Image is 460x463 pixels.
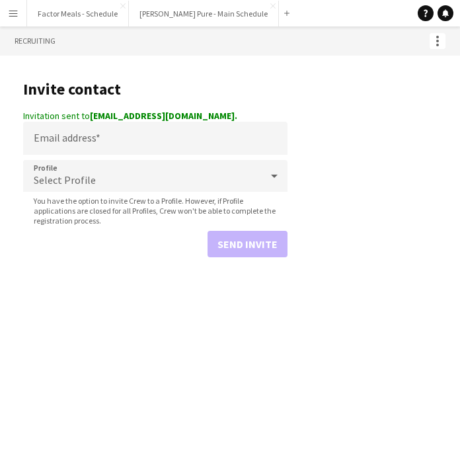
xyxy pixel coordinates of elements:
[129,1,279,26] button: [PERSON_NAME] Pure - Main Schedule
[15,33,445,49] h3: Recruiting
[23,110,287,122] div: Invitation sent to
[23,79,287,99] h1: Invite contact
[27,1,129,26] button: Factor Meals - Schedule
[90,110,237,122] strong: [EMAIL_ADDRESS][DOMAIN_NAME].
[34,173,96,187] span: Select Profile
[23,196,287,226] span: You have the option to invite Crew to a Profile. However, if Profile applications are closed for ...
